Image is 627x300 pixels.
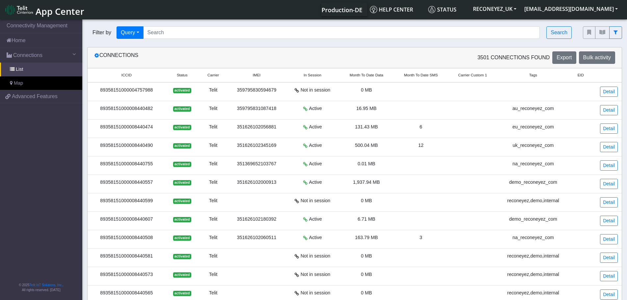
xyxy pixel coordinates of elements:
span: Connections [13,51,42,59]
span: 163.79 MB [355,235,378,240]
span: 16.95 MB [356,106,377,111]
div: 359795831087418 [231,105,281,112]
a: Detail [600,160,618,171]
span: Help center [370,6,413,13]
div: 351626102180392 [231,216,281,223]
div: demo_reconeyez_com [501,216,565,223]
span: activated [173,106,191,112]
div: Telit [203,179,223,186]
a: Detail [600,253,618,263]
span: activated [173,180,191,185]
input: Search... [143,26,540,39]
span: 6.71 MB [358,216,376,222]
div: Connections [89,51,355,64]
div: Telit [203,216,223,223]
span: activated [173,125,191,130]
button: Bulk activity [579,51,615,64]
span: activated [173,143,191,149]
a: Detail [600,197,618,207]
span: Month To Date SMS [404,72,438,78]
span: App Center [36,5,84,17]
span: 0 MB [361,198,372,203]
div: 89358151000008440565 [91,289,162,297]
a: Detail [600,179,618,189]
button: Query [117,26,144,39]
a: Detail [600,271,618,281]
div: 351626102345169 [231,142,281,149]
a: Detail [600,87,618,97]
div: 89358151000008440581 [91,253,162,260]
div: 89358151000004757988 [91,87,162,94]
span: Active [309,142,322,149]
span: Filter by [87,29,117,37]
div: na_reconeyez_com [501,234,565,241]
span: activated [173,272,191,278]
div: reconeyez,demo,internal [501,253,565,260]
div: 89358151000008440508 [91,234,162,241]
span: Carrier Custom 1 [458,72,487,78]
a: Detail [600,123,618,134]
span: Not in session [300,87,330,94]
a: Detail [600,289,618,300]
div: 89358151000008440557 [91,179,162,186]
div: 351626102056881 [231,123,281,131]
span: activated [173,235,191,241]
div: 359795830594679 [231,87,281,94]
div: reconeyez,demo,internal [501,197,565,205]
div: 351626102060511 [231,234,281,241]
div: 3 [398,234,444,241]
img: status.svg [428,6,435,13]
img: knowledge.svg [370,6,377,13]
div: au_reconeyez_com [501,105,565,112]
span: 1,937.94 MB [353,179,380,185]
button: [EMAIL_ADDRESS][DOMAIN_NAME] [520,3,622,15]
a: Telit IoT Solutions, Inc. [30,283,63,287]
span: Active [309,179,322,186]
div: reconeyez,demo,internal [501,289,565,297]
span: Month To Date Data [350,72,383,78]
div: 89358151000008440607 [91,216,162,223]
span: activated [173,217,191,222]
div: 89358151000008440573 [91,271,162,278]
div: Telit [203,271,223,278]
button: Export [552,51,576,64]
span: 0 MB [361,253,372,259]
div: Telit [203,253,223,260]
div: 12 [398,142,444,149]
div: fitlers menu [583,26,622,39]
span: Status [177,72,188,78]
button: Search [546,26,572,39]
span: Active [309,105,322,112]
div: 351626102000913 [231,179,281,186]
div: eu_reconeyez_com [501,123,565,131]
div: Telit [203,289,223,297]
div: 89358151000008440599 [91,197,162,205]
div: uk_reconeyez_com [501,142,565,149]
span: 0 MB [361,290,372,295]
span: 3501 Connections found [478,54,550,62]
div: na_reconeyez_com [501,160,565,168]
span: activated [173,162,191,167]
span: 500.04 MB [355,143,378,148]
div: Telit [203,87,223,94]
div: Telit [203,142,223,149]
div: Telit [203,160,223,168]
a: Detail [600,142,618,152]
img: logo-telit-cinterion-gw-new.png [5,5,33,15]
div: demo_reconeyez_com [501,179,565,186]
span: Active [309,123,322,131]
a: Help center [367,3,426,16]
span: 0 MB [361,272,372,277]
span: activated [173,199,191,204]
span: Active [309,234,322,241]
span: Not in session [300,253,330,260]
div: Telit [203,197,223,205]
div: 351369652103767 [231,160,281,168]
span: ICCID [121,72,132,78]
a: Detail [600,216,618,226]
span: Active [309,216,322,223]
span: 0 MB [361,87,372,93]
a: App Center [5,3,83,17]
span: Advanced Features [12,93,58,100]
span: Production-DE [322,6,362,14]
